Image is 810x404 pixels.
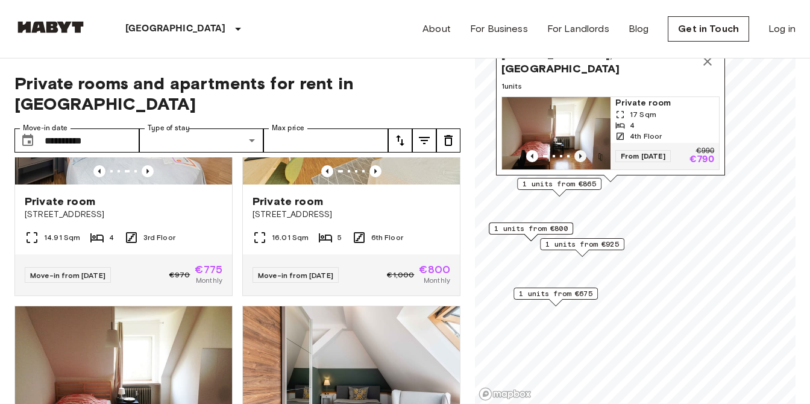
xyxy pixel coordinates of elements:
button: Previous image [526,150,538,162]
span: 1 units [501,81,720,92]
button: Previous image [93,165,105,177]
label: Max price [272,123,304,133]
a: For Landlords [547,22,609,36]
span: Move-in from [DATE] [30,271,105,280]
span: Private room [253,194,323,209]
span: 5 [337,232,342,243]
span: 4 [109,232,114,243]
a: Marketing picture of unit DE-02-001-03MPrevious imagePrevious imagePrivate room17 Sqm44th FloorFr... [501,96,720,170]
span: From [DATE] [615,150,671,162]
a: Get in Touch [668,16,749,42]
span: €775 [195,264,222,275]
span: €800 [419,264,450,275]
span: Private room [25,194,95,209]
div: Map marker [496,42,725,182]
a: For Business [470,22,528,36]
span: [STREET_ADDRESS] [25,209,222,221]
span: [STREET_ADDRESS], [GEOGRAPHIC_DATA] [501,47,695,76]
button: Choose date, selected date is 27 Sep 2025 [16,128,40,153]
span: 1 units from €675 [519,288,592,299]
a: Log in [768,22,796,36]
span: 1 units from €800 [494,223,568,234]
div: Map marker [517,178,601,197]
button: tune [412,128,436,153]
span: [STREET_ADDRESS] [253,209,450,221]
a: About [422,22,451,36]
span: 1 units from €865 [523,178,596,189]
div: Map marker [540,238,624,257]
span: 16.01 Sqm [272,232,309,243]
a: Previous imagePrevious imagePrivate room[STREET_ADDRESS]14.91 Sqm43rd FloorMove-in from [DATE]€97... [14,39,233,296]
button: Previous image [142,165,154,177]
div: Map marker [513,288,598,306]
img: Marketing picture of unit DE-02-001-03M [502,97,611,169]
button: tune [388,128,412,153]
button: Previous image [369,165,381,177]
span: Monthly [196,275,222,286]
span: 14.91 Sqm [44,232,80,243]
label: Type of stay [148,123,190,133]
span: Monthly [424,275,450,286]
span: €1,000 [387,270,414,280]
span: 3rd Floor [143,232,175,243]
p: €790 [689,155,714,165]
a: Marketing picture of unit DE-02-021-001-04HFPrevious imagePrevious imagePrivate room[STREET_ADDRE... [242,39,460,296]
span: Move-in from [DATE] [258,271,333,280]
a: Mapbox logo [479,387,532,401]
div: Map marker [489,223,573,241]
img: Habyt [14,21,87,33]
span: 4 [630,120,635,131]
span: Private rooms and apartments for rent in [GEOGRAPHIC_DATA] [14,73,460,114]
p: [GEOGRAPHIC_DATA] [125,22,226,36]
button: tune [436,128,460,153]
a: Blog [629,22,649,36]
span: 6th Floor [371,232,403,243]
p: €990 [696,148,714,155]
span: Private room [615,97,714,109]
span: 17 Sqm [630,109,656,120]
span: 4th Floor [630,131,662,142]
button: Previous image [574,150,586,162]
span: €970 [169,270,190,280]
label: Move-in date [23,123,67,133]
span: 1 units from €925 [545,239,619,250]
button: Previous image [321,165,333,177]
